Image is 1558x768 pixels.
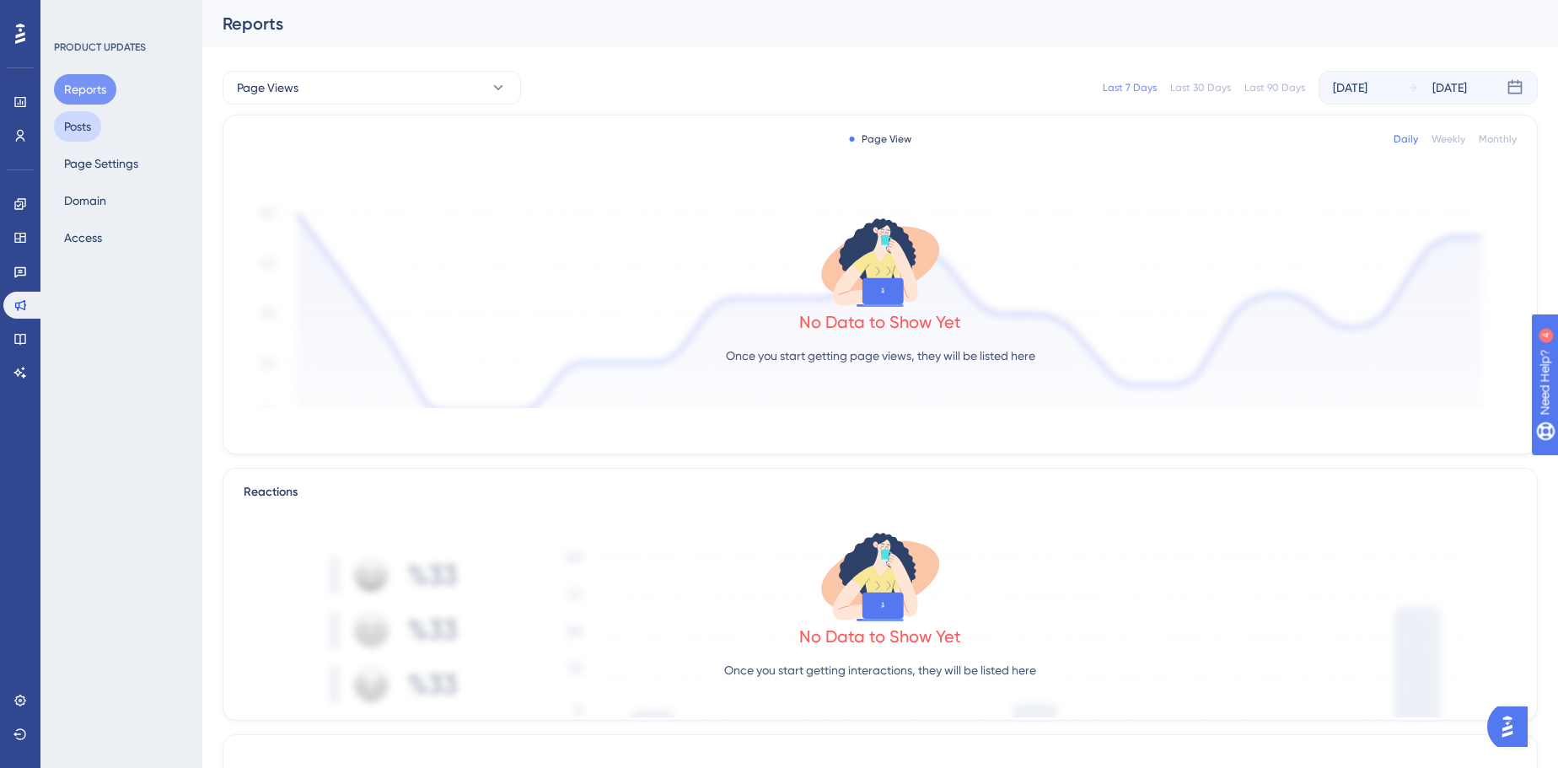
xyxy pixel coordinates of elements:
div: Last 30 Days [1170,81,1231,94]
span: Page Views [237,78,298,98]
div: Last 90 Days [1244,81,1305,94]
button: Page Settings [54,148,148,179]
button: Domain [54,185,116,216]
button: Posts [54,111,101,142]
div: Reactions [244,482,1517,502]
div: Daily [1394,132,1418,146]
div: No Data to Show Yet [799,625,961,648]
button: Access [54,223,112,253]
div: [DATE] [1432,78,1467,98]
button: Page Views [223,71,521,105]
div: Last 7 Days [1103,81,1157,94]
div: Page View [850,132,911,146]
p: Once you start getting interactions, they will be listed here [724,660,1036,680]
div: Reports [223,12,1496,35]
div: 4 [117,8,122,22]
div: Weekly [1432,132,1465,146]
span: Need Help? [40,4,105,24]
p: Once you start getting page views, they will be listed here [726,346,1035,366]
div: Monthly [1479,132,1517,146]
div: [DATE] [1333,78,1367,98]
div: PRODUCT UPDATES [54,40,146,54]
button: Reports [54,74,116,105]
iframe: UserGuiding AI Assistant Launcher [1487,701,1538,752]
div: No Data to Show Yet [799,310,961,334]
